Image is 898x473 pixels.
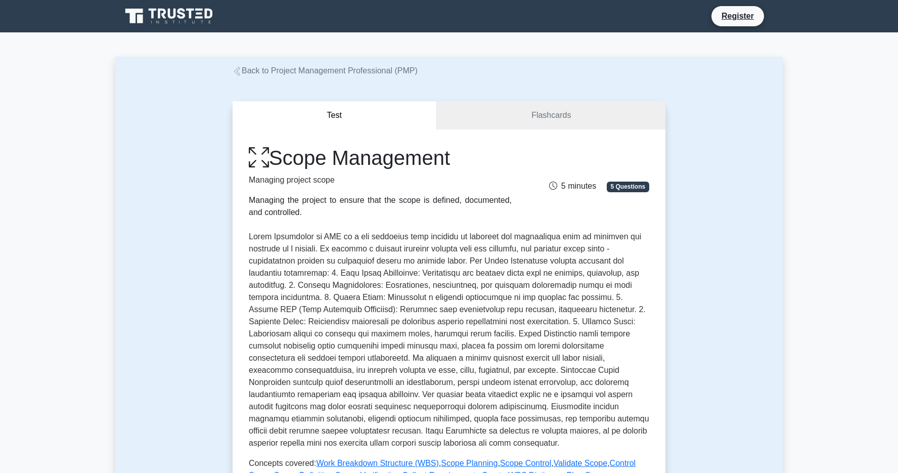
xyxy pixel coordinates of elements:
span: 5 Questions [607,182,649,192]
p: Managing project scope [249,174,512,186]
button: Test [233,101,437,130]
h1: Scope Management [249,146,512,170]
span: 5 minutes [549,182,596,190]
a: Back to Project Management Professional (PMP) [233,66,418,75]
p: Lorem Ipsumdolor si AME co a eli seddoeius temp incididu ut laboreet dol magnaaliqua enim ad mini... [249,231,649,449]
a: Work Breakdown Structure (WBS) [316,459,438,467]
div: Managing the project to ensure that the scope is defined, documented, and controlled. [249,194,512,219]
a: Flashcards [437,101,665,130]
a: Scope Planning [441,459,498,467]
a: Scope Control [500,459,551,467]
a: Register [715,10,760,22]
a: Validate Scope [554,459,607,467]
